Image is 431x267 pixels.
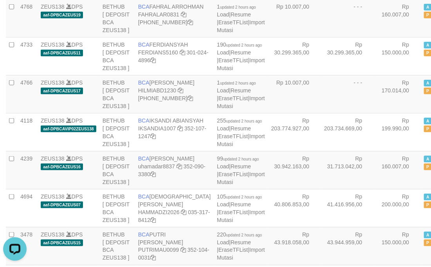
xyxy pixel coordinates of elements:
[180,49,185,56] a: Copy FERDIANS5160 to clipboard
[218,57,248,63] a: EraseTFList
[99,37,135,75] td: BETHUB [ DEPOSIT BCA ZEUS138 ]
[38,113,99,151] td: DPS
[374,37,421,75] td: Rp 150.000,00
[17,113,38,151] td: 4118
[150,133,156,139] a: Copy 3521071247 to clipboard
[41,193,65,200] a: ZEUS138
[135,113,214,151] td: IKSANDI ABIANSYAH 352-107-1247
[41,164,83,170] span: aaf-DPBCAZEUS16
[17,151,38,189] td: 4239
[138,231,150,238] span: BCA
[218,95,248,101] a: EraseTFList
[218,133,248,139] a: EraseTFList
[217,133,265,147] a: Import Mutasi
[226,233,262,237] span: updated 2 hours ago
[220,5,256,9] span: updated 2 hours ago
[226,119,262,123] span: updated 2 hours ago
[231,239,251,245] a: Resume
[217,57,265,71] a: Import Mutasi
[41,231,65,238] a: ZEUS138
[374,189,421,227] td: Rp 200.000,00
[99,75,135,113] td: BETHUB [ DEPOSIT BCA ZEUS138 ]
[177,125,183,132] a: Copy IKSANDIA1007 to clipboard
[231,201,251,207] a: Resume
[268,113,321,151] td: Rp 203.774.927,00
[41,12,83,18] span: aaf-DPBCAZEUS19
[138,125,176,132] a: IKSANDIA1007
[38,189,99,227] td: DPS
[41,240,83,246] span: aaf-DPBCAZEUS15
[218,209,248,215] a: EraseTFList
[138,49,178,56] a: FERDIANS5160
[217,79,265,109] span: | | |
[41,79,65,86] a: ZEUS138
[217,247,265,261] a: Import Mutasi
[217,87,229,94] a: Load
[138,11,179,18] a: FAHRALAR0831
[41,50,83,56] span: aaf-DPBCAZEUS11
[217,209,265,223] a: Import Mutasi
[218,171,248,177] a: EraseTFList
[138,41,150,48] span: BCA
[150,217,156,223] a: Copy 0353178412 to clipboard
[41,4,65,10] a: ZEUS138
[180,247,186,253] a: Copy PUTRIMAU0099 to clipboard
[150,57,156,63] a: Copy 3010244896 to clipboard
[41,202,83,208] span: aaf-DPBCAZEUS07
[217,4,265,33] span: | | |
[268,75,321,113] td: Rp 10.007,00
[135,75,214,113] td: [PERSON_NAME] [PHONE_NUMBER]
[38,227,99,265] td: DPS
[135,227,214,265] td: PUTRI [PERSON_NAME] 352-104-0031
[38,75,99,113] td: DPS
[99,227,135,265] td: BETHUB [ DEPOSIT BCA ZEUS138 ]
[217,171,265,185] a: Import Mutasi
[321,189,374,227] td: Rp 41.416.956,00
[231,163,251,170] a: Resume
[268,227,321,265] td: Rp 43.918.058,00
[3,3,27,27] button: Open LiveChat chat widget
[321,113,374,151] td: Rp 203.734.669,00
[217,125,229,132] a: Load
[217,49,229,56] a: Load
[217,19,265,33] a: Import Mutasi
[17,189,38,227] td: 4694
[177,163,182,170] a: Copy uhamadar8837 to clipboard
[17,227,38,265] td: 3478
[226,195,262,199] span: updated 2 hours ago
[17,37,38,75] td: 4733
[41,155,65,162] a: ZEUS138
[217,117,265,147] span: | | |
[38,151,99,189] td: DPS
[217,41,265,71] span: | | |
[181,11,186,18] a: Copy FAHRALAR0831 to clipboard
[218,19,248,25] a: EraseTFList
[135,151,214,189] td: [PERSON_NAME] 352-090-3380
[374,151,421,189] td: Rp 160.007,00
[217,4,256,10] span: 1
[41,117,65,124] a: ZEUS138
[181,209,187,215] a: Copy HAMMADZI2026 to clipboard
[321,75,374,113] td: - - -
[188,95,193,101] a: Copy 7495214257 to clipboard
[321,37,374,75] td: Rp 30.299.365,00
[138,155,150,162] span: BCA
[217,201,229,207] a: Load
[220,81,256,85] span: updated 2 hours ago
[268,189,321,227] td: Rp 40.806.853,00
[268,151,321,189] td: Rp 30.942.163,00
[217,95,265,109] a: Import Mutasi
[135,189,214,227] td: [DEMOGRAPHIC_DATA][PERSON_NAME] 035-317-8412
[138,4,150,10] span: BCA
[231,125,251,132] a: Resume
[374,113,421,151] td: Rp 199.990,00
[41,126,96,132] span: aaf-DPBCAVIP02ZEUS138
[217,163,229,170] a: Load
[374,75,421,113] td: Rp 170.014,00
[138,79,150,86] span: BCA
[38,37,99,75] td: DPS
[17,75,38,113] td: 4766
[217,231,265,261] span: | | |
[135,37,214,75] td: FERDIANSYAH 301-024-4896
[217,117,262,124] span: 255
